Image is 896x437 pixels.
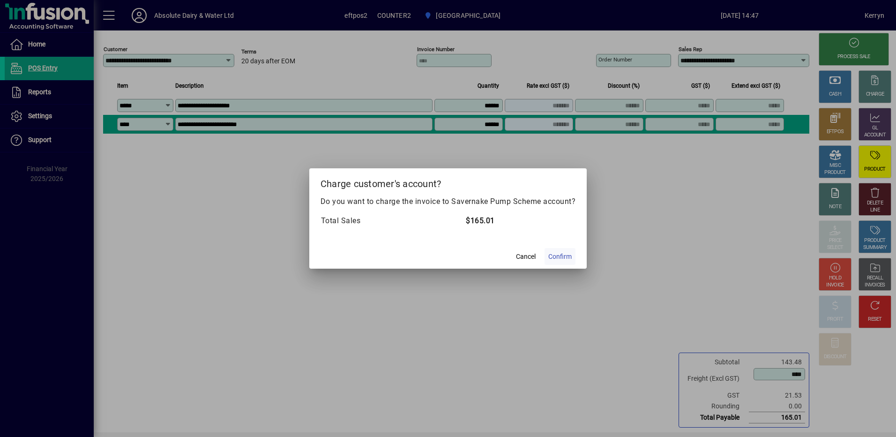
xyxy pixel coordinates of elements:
span: Cancel [516,252,536,262]
td: Total Sales [321,215,466,227]
p: Do you want to charge the invoice to Savernake Pump Scheme account? [321,196,576,207]
button: Cancel [511,248,541,265]
h2: Charge customer's account? [309,168,587,196]
span: Confirm [548,252,572,262]
td: $165.01 [465,215,575,227]
button: Confirm [545,248,575,265]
